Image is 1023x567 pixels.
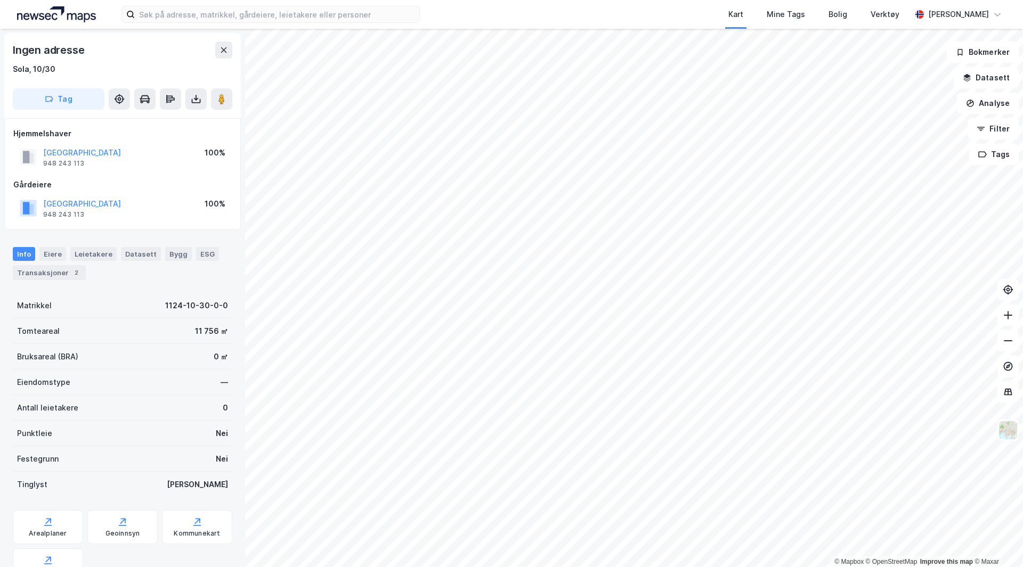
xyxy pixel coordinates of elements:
[105,529,140,538] div: Geoinnsyn
[17,6,96,22] img: logo.a4113a55bc3d86da70a041830d287a7e.svg
[767,8,805,21] div: Mine Tags
[70,247,117,261] div: Leietakere
[17,427,52,440] div: Punktleie
[223,401,228,414] div: 0
[221,376,228,389] div: —
[17,376,70,389] div: Eiendomstype
[17,401,78,414] div: Antall leietakere
[216,427,228,440] div: Nei
[871,8,899,21] div: Verktøy
[17,350,78,363] div: Bruksareal (BRA)
[13,265,86,280] div: Transaksjoner
[205,146,225,159] div: 100%
[165,247,192,261] div: Bygg
[17,478,47,491] div: Tinglyst
[71,267,82,278] div: 2
[866,558,918,565] a: OpenStreetMap
[121,247,161,261] div: Datasett
[17,299,52,312] div: Matrikkel
[214,350,228,363] div: 0 ㎡
[728,8,743,21] div: Kart
[135,6,419,22] input: Søk på adresse, matrikkel, gårdeiere, leietakere eller personer
[13,247,35,261] div: Info
[920,558,973,565] a: Improve this map
[970,516,1023,567] iframe: Chat Widget
[13,127,232,140] div: Hjemmelshaver
[954,67,1019,88] button: Datasett
[17,453,59,465] div: Festegrunn
[829,8,847,21] div: Bolig
[196,247,219,261] div: ESG
[928,8,989,21] div: [PERSON_NAME]
[13,178,232,191] div: Gårdeiere
[29,529,67,538] div: Arealplaner
[834,558,864,565] a: Mapbox
[43,159,84,168] div: 948 243 113
[195,325,228,338] div: 11 756 ㎡
[969,144,1019,165] button: Tags
[13,42,86,59] div: Ingen adresse
[947,42,1019,63] button: Bokmerker
[998,420,1018,440] img: Z
[968,118,1019,139] button: Filter
[13,88,104,110] button: Tag
[174,529,220,538] div: Kommunekart
[165,299,228,312] div: 1124-10-30-0-0
[17,325,60,338] div: Tomteareal
[13,63,55,76] div: Sola, 10/30
[957,93,1019,114] button: Analyse
[216,453,228,465] div: Nei
[39,247,66,261] div: Eiere
[167,478,228,491] div: [PERSON_NAME]
[43,210,84,219] div: 948 243 113
[205,198,225,210] div: 100%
